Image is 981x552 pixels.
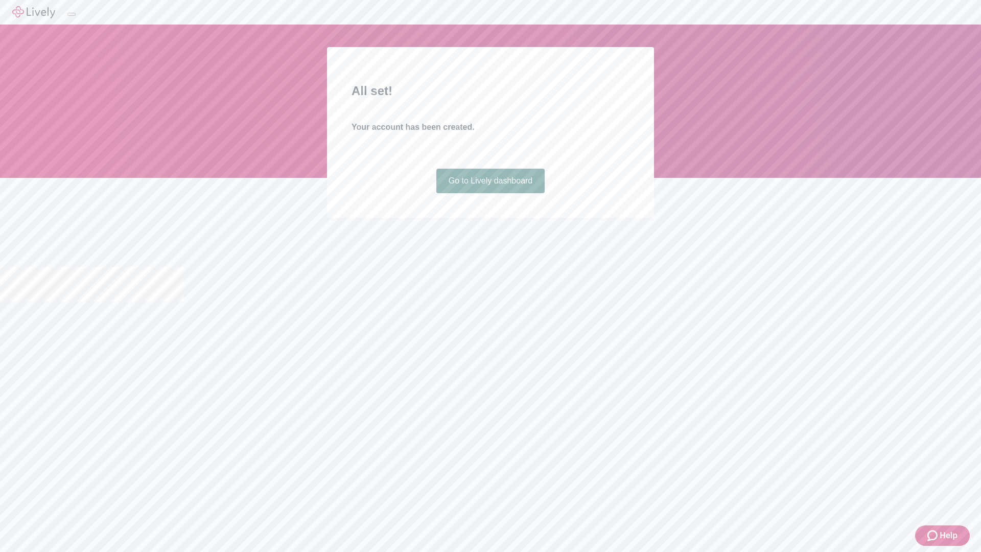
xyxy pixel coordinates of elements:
[915,525,970,546] button: Zendesk support iconHelp
[352,82,629,100] h2: All set!
[940,530,957,542] span: Help
[352,121,629,133] h4: Your account has been created.
[927,530,940,542] svg: Zendesk support icon
[12,6,55,18] img: Lively
[67,13,76,16] button: Log out
[436,169,545,193] a: Go to Lively dashboard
